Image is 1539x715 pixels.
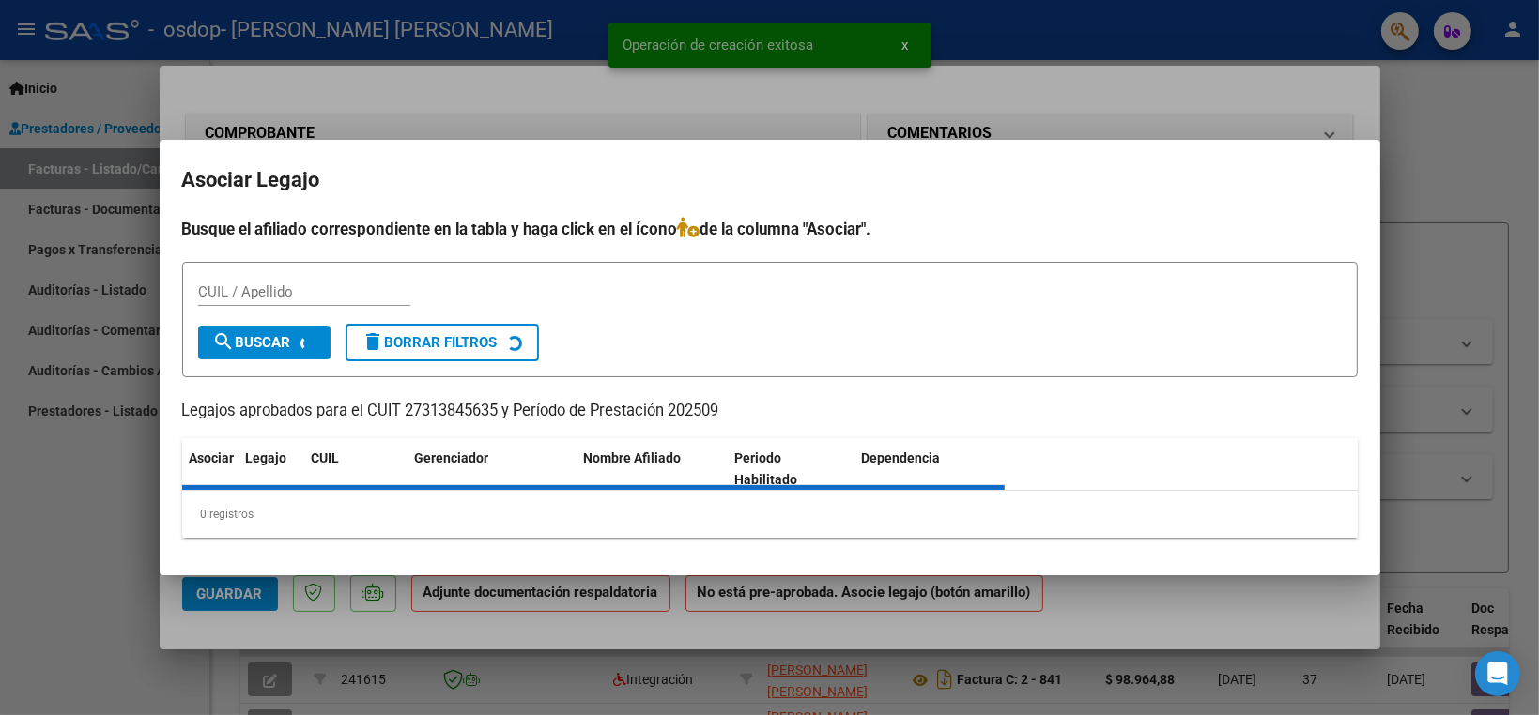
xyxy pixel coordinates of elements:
[1475,651,1520,696] div: Open Intercom Messenger
[182,217,1358,241] h4: Busque el afiliado correspondiente en la tabla y haga click en el ícono de la columna "Asociar".
[408,438,577,500] datatable-header-cell: Gerenciador
[198,326,331,359] button: Buscar
[182,400,1358,423] p: Legajos aprobados para el CUIT 27313845635 y Período de Prestación 202509
[312,450,340,465] span: CUIL
[182,491,1358,538] div: 0 registros
[346,324,539,361] button: Borrar Filtros
[182,438,239,500] datatable-header-cell: Asociar
[577,438,728,500] datatable-header-cell: Nombre Afiliado
[861,450,940,465] span: Dependencia
[362,334,498,351] span: Borrar Filtros
[190,450,235,465] span: Asociar
[213,330,236,353] mat-icon: search
[213,334,291,351] span: Buscar
[304,438,408,500] datatable-header-cell: CUIL
[854,438,1005,500] datatable-header-cell: Dependencia
[182,162,1358,198] h2: Asociar Legajo
[415,450,489,465] span: Gerenciador
[727,438,854,500] datatable-header-cell: Periodo Habilitado
[584,450,682,465] span: Nombre Afiliado
[362,330,385,353] mat-icon: delete
[239,438,304,500] datatable-header-cell: Legajo
[246,450,287,465] span: Legajo
[734,450,797,487] span: Periodo Habilitado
